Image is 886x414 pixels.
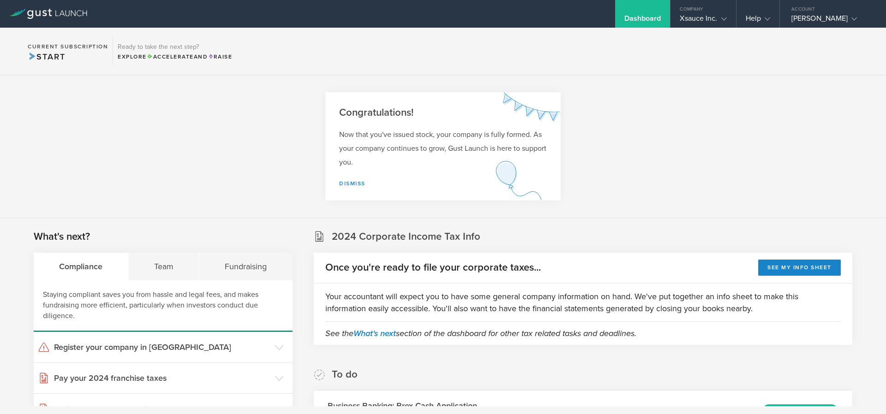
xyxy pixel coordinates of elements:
p: Your accountant will expect you to have some general company information on hand. We've put toget... [325,290,841,314]
div: Ready to take the next step?ExploreAccelerateandRaise [113,37,237,65]
em: See the section of the dashboard for other tax related tasks and deadlines. [325,328,636,338]
div: Help [746,14,770,28]
div: Fundraising [199,253,293,280]
h3: Register your company in [GEOGRAPHIC_DATA] [54,341,270,353]
div: Compliance [34,253,129,280]
div: Explore [118,53,232,61]
div: Staying compliant saves you from hassle and legal fees, and makes fundraising more efficient, par... [34,280,293,332]
div: Dashboard [624,14,661,28]
h2: Congratulations! [339,106,547,119]
a: What's next [353,328,396,338]
span: and [147,53,208,60]
span: Start [28,52,65,62]
span: Accelerate [147,53,194,60]
p: Now that you've issued stock, your company is fully formed. As your company continues to grow, Gu... [339,128,547,169]
div: Xsauce Inc. [680,14,726,28]
h2: 2024 Corporate Income Tax Info [332,230,480,243]
h2: To do [332,368,358,381]
a: Dismiss [339,180,365,187]
div: [PERSON_NAME] [791,14,870,28]
h2: What's next? [34,230,90,243]
button: See my info sheet [758,260,841,276]
h3: Ready to take the next step? [118,44,232,50]
h3: Business Banking: Brex Cash Application [328,400,573,412]
span: Raise [208,53,232,60]
h2: Current Subscription [28,44,108,49]
h3: Pay your 2024 franchise taxes [54,372,270,384]
h2: Once you're ready to file your corporate taxes... [325,261,541,274]
div: Team [129,253,200,280]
